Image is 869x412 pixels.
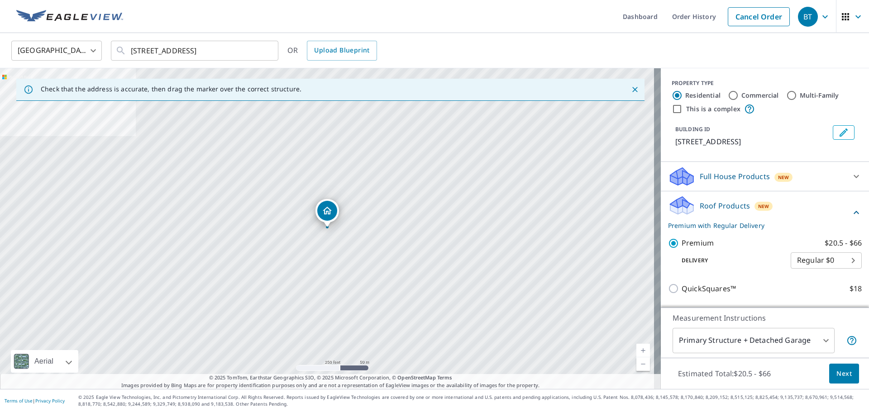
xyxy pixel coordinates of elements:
label: This is a complex [686,104,740,114]
p: $20.5 - $66 [825,237,862,249]
div: Primary Structure + Detached Garage [673,328,835,353]
div: PROPERTY TYPE [672,79,858,87]
div: Roof ProductsNewPremium with Regular Delivery [668,195,862,230]
p: Premium [682,237,714,249]
a: OpenStreetMap [397,374,435,381]
a: Terms of Use [5,398,33,404]
button: Edit building 1 [833,125,855,140]
p: Estimated Total: $20.5 - $66 [671,364,778,384]
p: © 2025 Eagle View Technologies, Inc. and Pictometry International Corp. All Rights Reserved. Repo... [78,394,864,407]
div: [GEOGRAPHIC_DATA] [11,38,102,63]
div: Full House ProductsNew [668,166,862,187]
p: $18 [850,283,862,294]
p: [STREET_ADDRESS] [675,136,829,147]
span: Your report will include the primary structure and a detached garage if one exists. [846,335,857,346]
span: Next [836,368,852,379]
label: Residential [685,91,721,100]
a: Upload Blueprint [307,41,377,61]
div: Aerial [11,350,78,373]
p: Full House Products [700,171,770,182]
img: EV Logo [16,10,123,24]
div: BT [798,7,818,27]
label: Commercial [741,91,779,100]
a: Current Level 17, Zoom In [636,344,650,357]
div: Aerial [32,350,56,373]
span: New [758,203,769,210]
div: Regular $0 [791,248,862,273]
p: Check that the address is accurate, then drag the marker over the correct structure. [41,85,301,93]
span: Upload Blueprint [314,45,369,56]
a: Privacy Policy [35,398,65,404]
button: Close [629,84,641,95]
p: Measurement Instructions [673,313,857,323]
p: | [5,398,65,403]
p: Roof Products [700,200,750,211]
p: Delivery [668,256,791,265]
label: Multi-Family [800,91,839,100]
a: Terms [437,374,452,381]
p: Premium with Regular Delivery [668,221,851,230]
div: OR [287,41,377,61]
p: BUILDING ID [675,125,710,133]
a: Cancel Order [728,7,790,26]
a: Current Level 17, Zoom Out [636,357,650,371]
div: Dropped pin, building 1, Residential property, 12114 29th Ave W Everett, WA 98204 [315,199,339,227]
input: Search by address or latitude-longitude [131,38,260,63]
span: © 2025 TomTom, Earthstar Geographics SIO, © 2025 Microsoft Corporation, © [209,374,452,382]
p: QuickSquares™ [682,283,736,294]
button: Next [829,364,859,384]
span: New [778,174,789,181]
